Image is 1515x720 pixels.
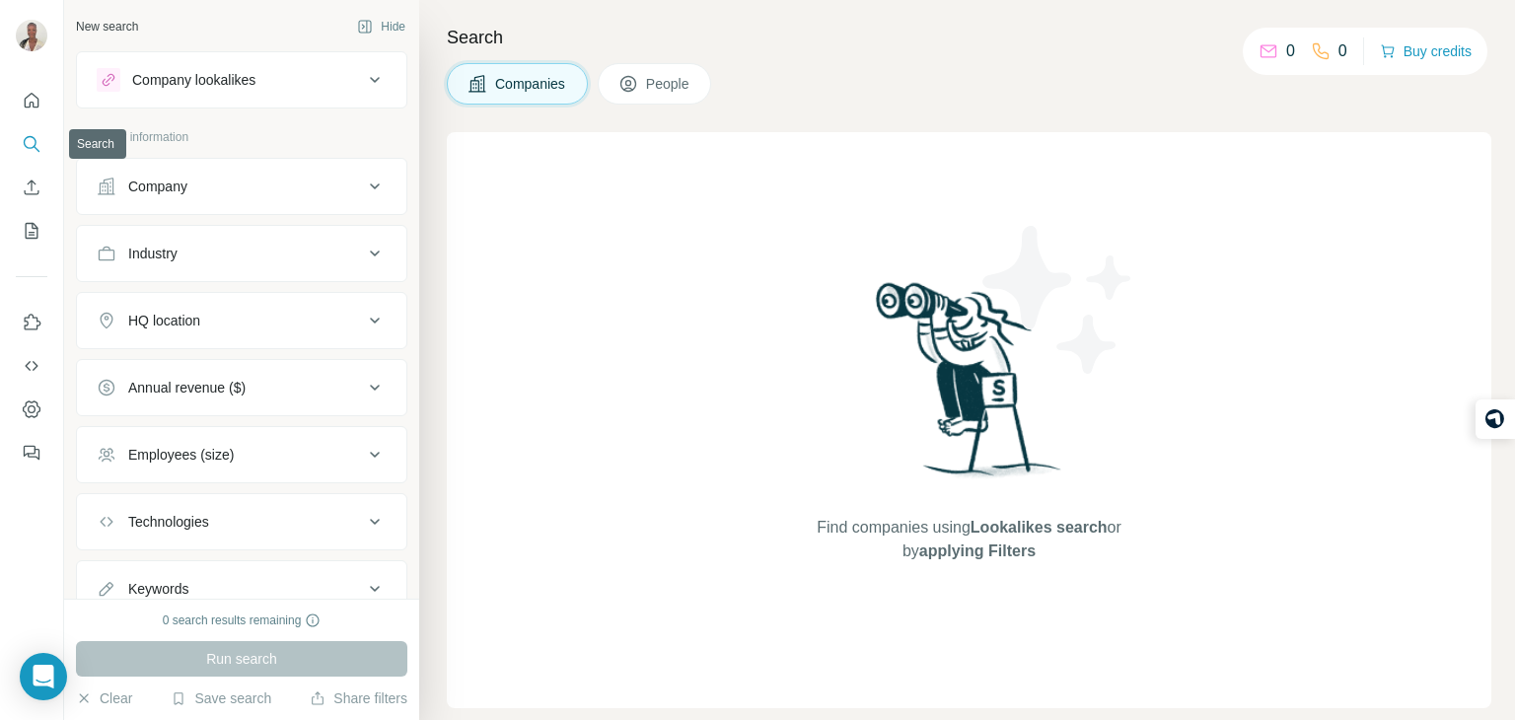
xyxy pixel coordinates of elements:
[76,128,407,146] p: Company information
[128,244,178,263] div: Industry
[128,177,187,196] div: Company
[16,170,47,205] button: Enrich CSV
[77,565,406,612] button: Keywords
[16,348,47,384] button: Use Surfe API
[16,213,47,249] button: My lists
[811,516,1126,563] span: Find companies using or by
[16,435,47,470] button: Feedback
[16,305,47,340] button: Use Surfe on LinkedIn
[495,74,567,94] span: Companies
[1380,37,1472,65] button: Buy credits
[16,126,47,162] button: Search
[447,24,1491,51] h4: Search
[77,498,406,545] button: Technologies
[163,612,322,629] div: 0 search results remaining
[128,579,188,599] div: Keywords
[128,378,246,397] div: Annual revenue ($)
[646,74,691,94] span: People
[77,364,406,411] button: Annual revenue ($)
[970,211,1147,389] img: Surfe Illustration - Stars
[919,542,1036,559] span: applying Filters
[343,12,419,41] button: Hide
[132,70,255,90] div: Company lookalikes
[20,653,67,700] div: Open Intercom Messenger
[16,392,47,427] button: Dashboard
[971,519,1108,536] span: Lookalikes search
[867,277,1072,497] img: Surfe Illustration - Woman searching with binoculars
[77,431,406,478] button: Employees (size)
[1338,39,1347,63] p: 0
[16,20,47,51] img: Avatar
[76,18,138,36] div: New search
[76,688,132,708] button: Clear
[77,163,406,210] button: Company
[77,230,406,277] button: Industry
[310,688,407,708] button: Share filters
[128,512,209,532] div: Technologies
[128,445,234,465] div: Employees (size)
[171,688,271,708] button: Save search
[1286,39,1295,63] p: 0
[77,56,406,104] button: Company lookalikes
[77,297,406,344] button: HQ location
[16,83,47,118] button: Quick start
[128,311,200,330] div: HQ location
